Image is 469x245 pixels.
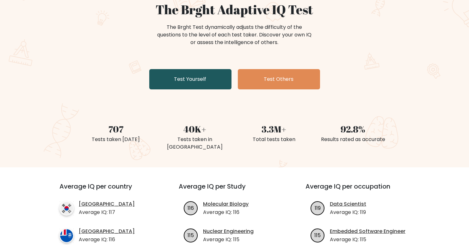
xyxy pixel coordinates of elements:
[79,228,135,235] a: [GEOGRAPHIC_DATA]
[318,136,389,143] div: Results rated as accurate
[203,200,249,208] a: Molecular Biology
[80,136,152,143] div: Tests taken [DATE]
[59,229,74,243] img: country
[238,69,320,89] a: Test Others
[59,183,156,198] h3: Average IQ per country
[80,122,152,136] div: 707
[159,122,231,136] div: 40K+
[315,231,321,239] text: 115
[330,200,366,208] a: Data Scientist
[156,23,314,46] div: The Brght Test dynamically adjusts the difficulty of the questions to the level of each test take...
[238,136,310,143] div: Total tests taken
[203,236,254,243] p: Average IQ: 115
[59,201,74,216] img: country
[188,204,194,211] text: 116
[305,183,417,198] h3: Average IQ per occupation
[79,200,135,208] a: [GEOGRAPHIC_DATA]
[203,209,249,216] p: Average IQ: 116
[79,209,135,216] p: Average IQ: 117
[80,2,389,17] h1: The Brght Adaptive IQ Test
[188,231,194,239] text: 115
[330,209,366,216] p: Average IQ: 119
[159,136,231,151] div: Tests taken in [GEOGRAPHIC_DATA]
[149,69,231,89] a: Test Yourself
[318,122,389,136] div: 92.8%
[179,183,290,198] h3: Average IQ per Study
[330,236,405,243] p: Average IQ: 115
[238,122,310,136] div: 3.3M+
[330,228,405,235] a: Embedded Software Engineer
[315,204,321,211] text: 119
[79,236,135,243] p: Average IQ: 116
[203,228,254,235] a: Nuclear Engineering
